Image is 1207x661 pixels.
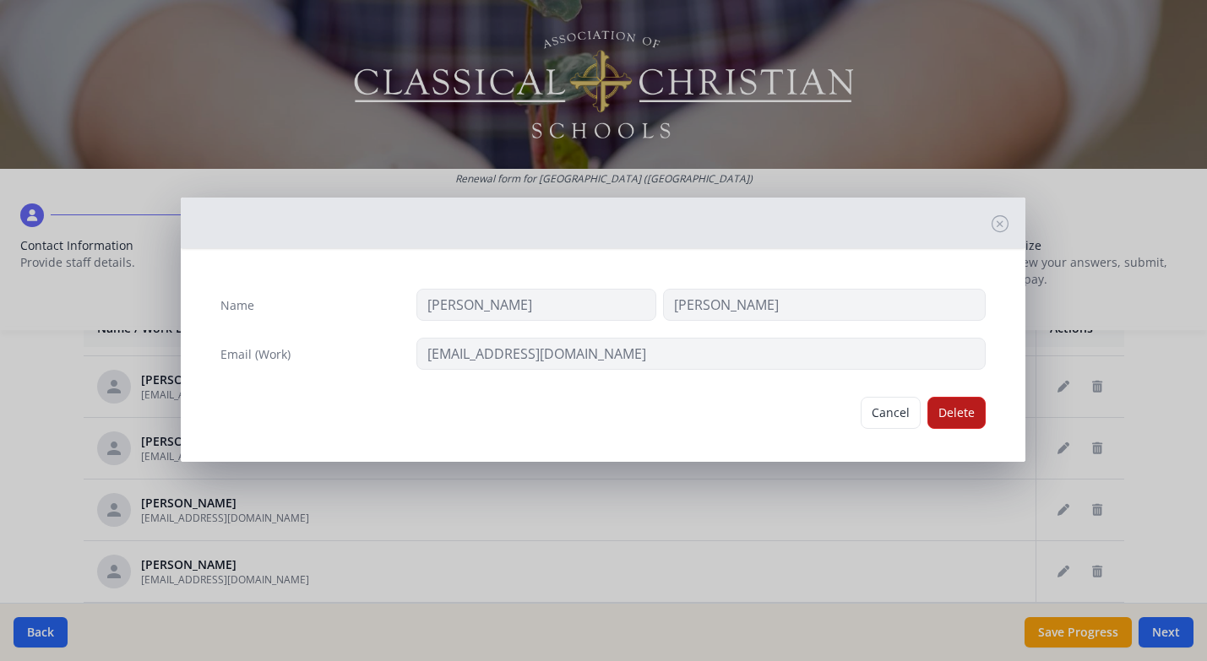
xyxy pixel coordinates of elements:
label: Email (Work) [220,346,291,363]
label: Name [220,297,254,314]
input: First Name [416,289,657,321]
button: Delete [927,397,986,429]
button: Cancel [861,397,921,429]
input: contact@site.com [416,338,987,370]
input: Last Name [663,289,986,321]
